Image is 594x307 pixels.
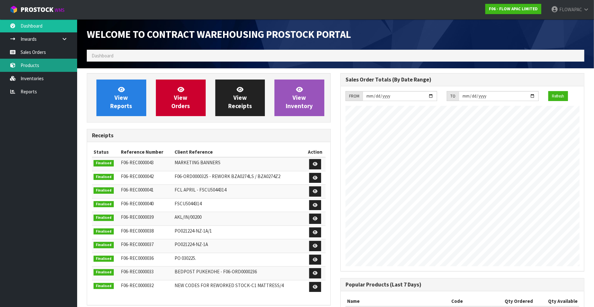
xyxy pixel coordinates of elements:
[55,7,65,13] small: WMS
[94,201,114,208] span: Finalised
[121,200,154,207] span: F06-REC0000040
[121,282,154,288] span: F06-REC0000032
[121,173,154,179] span: F06-REC0000042
[94,215,114,221] span: Finalised
[450,296,492,306] th: Code
[94,174,114,180] span: Finalised
[175,282,283,288] span: NEW CODES FOR REWORKED STOCK-C1 MATTRESS/4
[94,187,114,194] span: Finalised
[87,28,351,41] span: Welcome to Contract Warehousing ProStock Portal
[175,269,257,275] span: BEDPOST PUKEKOHE - F06-ORD0000236
[175,241,208,247] span: PO021224-NZ-1A
[21,5,53,14] span: ProStock
[121,159,154,166] span: F06-REC0000043
[121,269,154,275] span: F06-REC0000033
[175,173,280,179] span: F06-ORD0000325 - REWORK BZA0274LS / BZA0274Z2
[346,296,450,306] th: Name
[548,91,568,101] button: Refresh
[175,200,202,207] span: FSCU5044314
[489,6,538,12] strong: F06 - FLOW APAC LIMITED
[274,80,324,116] a: ViewInventory
[215,80,265,116] a: ViewReceipts
[346,77,579,83] h3: Sales Order Totals (By Date Range)
[346,282,579,288] h3: Popular Products (Last 7 Days)
[175,214,202,220] span: AKL/IN/00200
[121,214,154,220] span: F06-REC0000039
[175,159,221,166] span: MARKETING BANNERS
[121,255,154,261] span: F06-REC0000036
[94,242,114,248] span: Finalised
[175,228,212,234] span: PO021224-NZ-1A/1
[173,147,305,157] th: Client Reference
[92,53,113,59] span: Dashboard
[10,5,18,13] img: cube-alt.png
[535,296,579,306] th: Qty Available
[121,228,154,234] span: F06-REC0000038
[228,86,252,110] span: View Receipts
[175,187,226,193] span: FCL APRIL - FSCU5044314
[156,80,206,116] a: ViewOrders
[110,86,132,110] span: View Reports
[559,6,582,13] span: FLOWAPAC
[119,147,173,157] th: Reference Number
[94,160,114,166] span: Finalised
[346,91,363,101] div: FROM
[94,228,114,235] span: Finalised
[491,296,535,306] th: Qty Ordered
[94,283,114,289] span: Finalised
[94,269,114,276] span: Finalised
[175,255,196,261] span: PO 030225.
[94,256,114,262] span: Finalised
[92,132,326,139] h3: Receipts
[96,80,146,116] a: ViewReports
[121,241,154,247] span: F06-REC0000037
[286,86,313,110] span: View Inventory
[92,147,119,157] th: Status
[121,187,154,193] span: F06-REC0000041
[171,86,190,110] span: View Orders
[447,91,459,101] div: TO
[305,147,326,157] th: Action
